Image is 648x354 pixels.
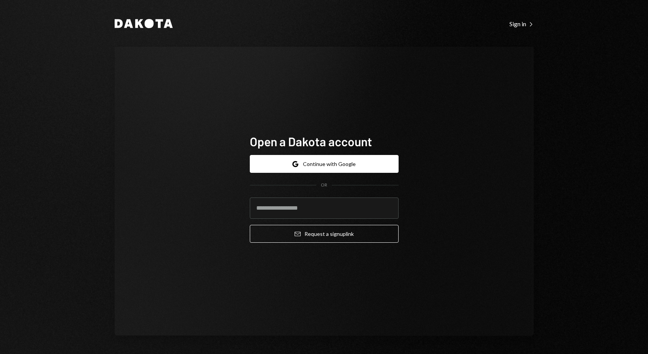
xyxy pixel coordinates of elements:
div: Sign in [509,20,534,28]
button: Continue with Google [250,155,399,173]
h1: Open a Dakota account [250,134,399,149]
button: Request a signuplink [250,225,399,243]
a: Sign in [509,19,534,28]
div: OR [321,182,327,188]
